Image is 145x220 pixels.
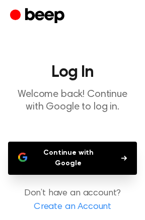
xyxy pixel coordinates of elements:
[8,88,137,114] p: Welcome back! Continue with Google to log in.
[8,64,137,80] h1: Log In
[10,7,67,26] a: Beep
[8,142,137,175] button: Continue with Google
[10,200,135,214] a: Create an Account
[8,187,137,214] p: Don’t have an account?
